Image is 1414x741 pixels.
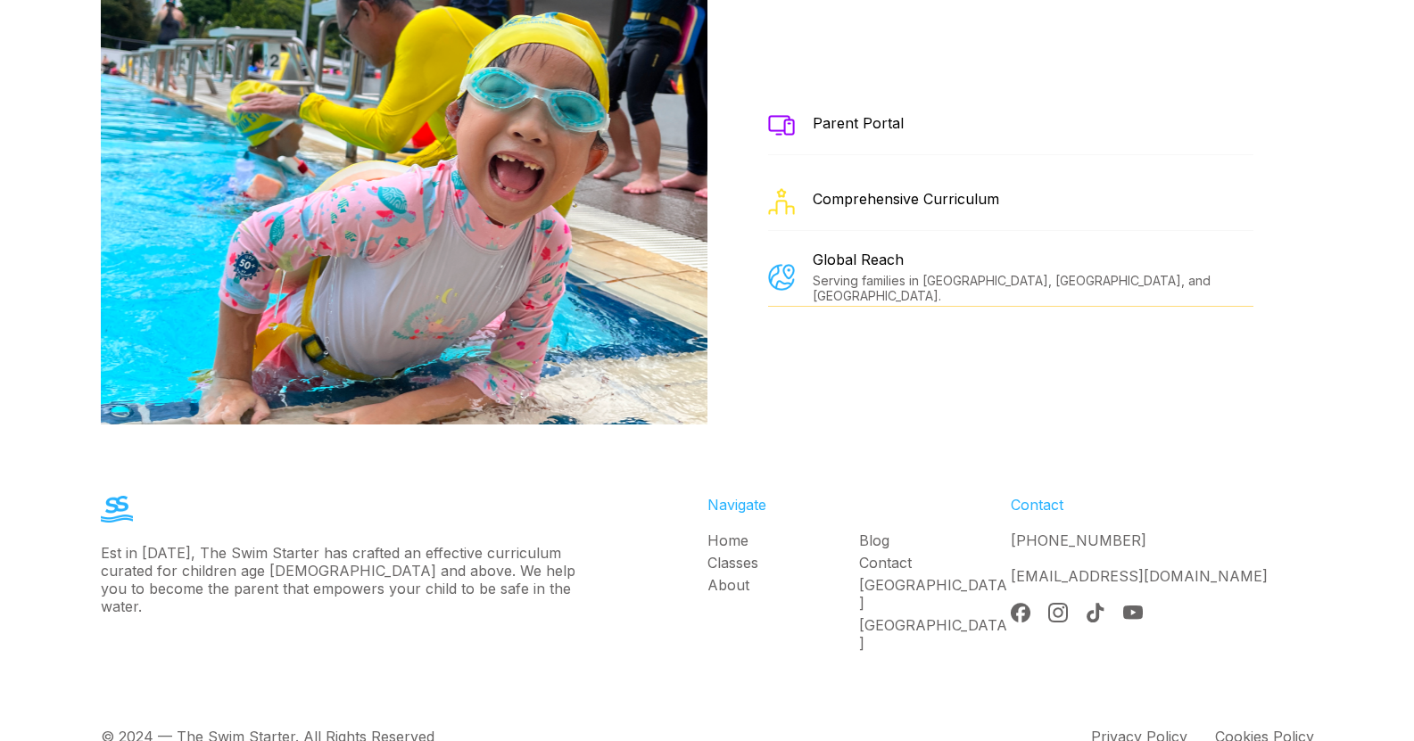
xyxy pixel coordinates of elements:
[859,616,1011,652] a: [GEOGRAPHIC_DATA]
[813,273,1253,303] div: Serving families in [GEOGRAPHIC_DATA], [GEOGRAPHIC_DATA], and [GEOGRAPHIC_DATA].
[859,531,1011,549] a: Blog
[813,190,999,208] div: Comprehensive Curriculum
[768,188,795,215] img: a swimming coach for kids giving individualised feedback
[1011,531,1146,549] a: [PHONE_NUMBER]
[859,554,1011,572] a: Contact
[707,531,859,549] a: Home
[707,554,859,572] a: Classes
[1123,603,1143,622] img: YouTube
[1011,496,1314,514] div: Contact
[813,114,904,132] div: Parent Portal
[101,544,586,615] div: Est in [DATE], The Swim Starter has crafted an effective curriculum curated for children age [DEM...
[707,576,859,594] a: About
[859,576,1011,612] a: [GEOGRAPHIC_DATA]
[768,264,795,291] img: a happy child attending a group swimming lesson for kids
[768,115,795,136] img: The Swim Starter coach with kids attending a swimming lesson
[707,496,1011,514] div: Navigate
[813,251,1253,268] div: Global Reach
[1086,603,1105,622] img: Tik Tok
[101,496,133,523] img: The Swim Starter Logo
[1011,603,1030,622] img: Facebook
[1048,603,1068,622] img: Instagram
[1011,567,1268,585] a: [EMAIL_ADDRESS][DOMAIN_NAME]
